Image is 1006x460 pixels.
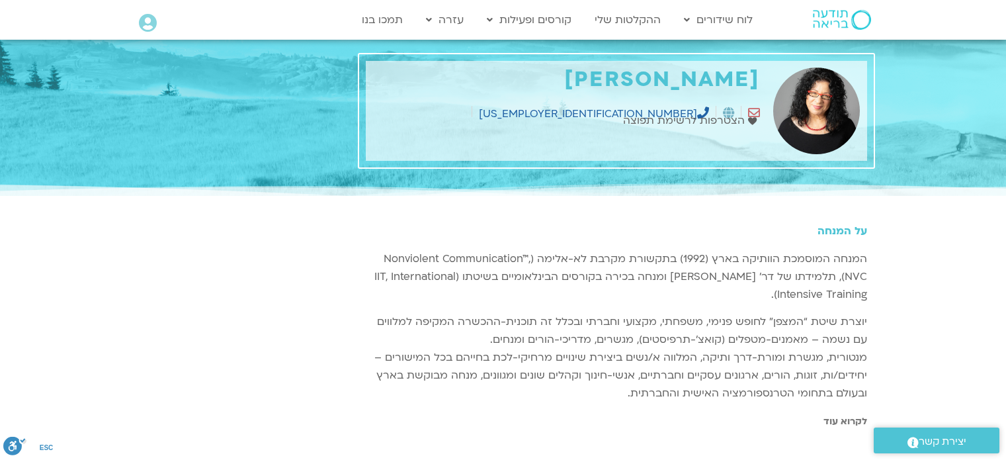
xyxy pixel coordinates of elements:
p: יוצרת שיטת “המצפן” לחופש פנימי, משפחתי, מקצועי וחברתי ובכלל זה תוכנית-ההכשרה המקיפה למלווים עם נש... [366,313,867,402]
a: לקרוא עוד [823,415,867,428]
a: ההקלטות שלי [588,7,667,32]
a: עזרה [419,7,470,32]
a: לוח שידורים [677,7,759,32]
a: [US_EMPLOYER_IDENTIFICATION_NUMBER] [479,107,709,121]
span: הצטרפות לרשימת תפוצה [623,112,748,130]
h5: על המנחה [366,225,867,237]
p: המנחה המוסמכת הוותיקה בארץ (1992) בתקשורת מקרבת לא-אלימה (Nonviolent Communication™, NVC), תלמידת... [366,250,867,304]
a: הצטרפות לרשימת תפוצה [623,112,760,130]
span: יצירת קשר [919,433,966,451]
a: תמכו בנו [355,7,409,32]
h1: [PERSON_NAME] [372,68,760,92]
a: יצירת קשר [874,428,999,453]
img: תודעה בריאה [813,10,871,30]
a: קורסים ופעילות [480,7,578,32]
